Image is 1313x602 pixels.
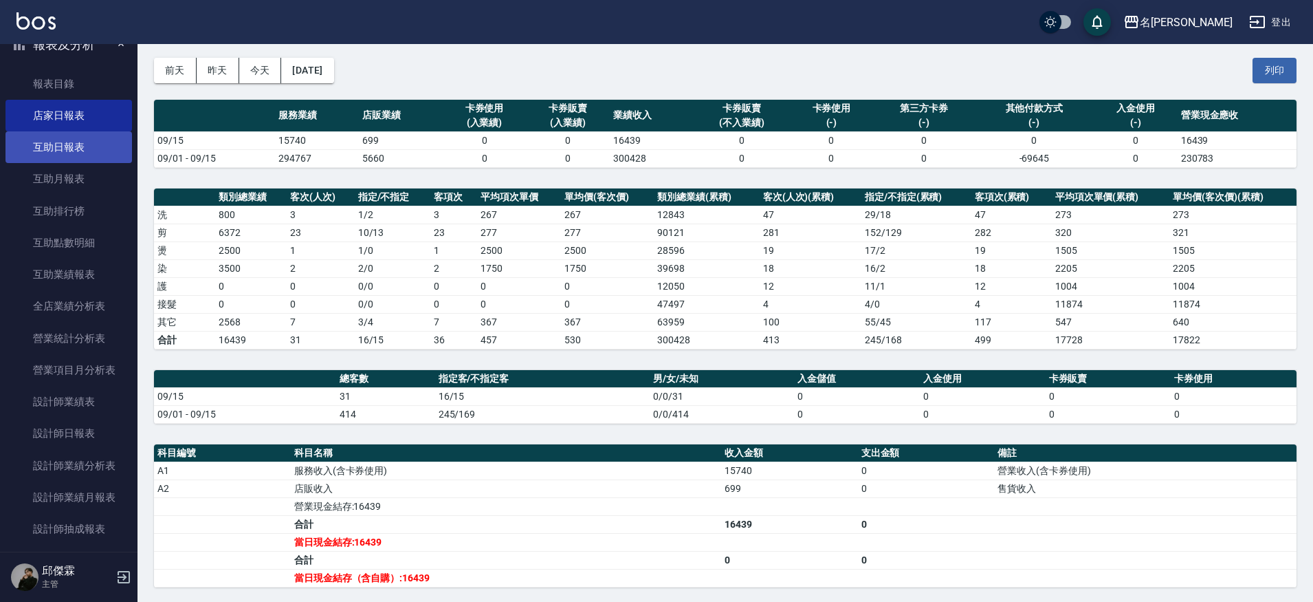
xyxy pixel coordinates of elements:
td: 499 [971,331,1052,349]
a: 互助業績報表 [5,259,132,290]
td: 0 [790,149,874,167]
div: 卡券販賣 [529,101,606,116]
button: 前天 [154,58,197,83]
table: a dense table [154,370,1297,424]
td: 2 [430,259,477,277]
td: 接髮 [154,295,215,313]
td: 245/169 [435,405,650,423]
div: 卡券販賣 [697,101,786,116]
td: 117 [971,313,1052,331]
td: 273 [1052,206,1170,224]
td: 640 [1169,313,1297,331]
th: 單均價(客次價) [561,189,654,206]
td: 當日現金結存:16439 [291,533,721,551]
td: 11 / 1 [861,277,971,295]
td: 0 [443,149,527,167]
td: 11874 [1169,295,1297,313]
th: 卡券販賣 [1046,370,1171,388]
td: 0 [443,131,527,149]
td: 16/15 [355,331,431,349]
td: 0 [873,131,974,149]
td: 售貨收入 [994,480,1297,497]
td: 3 [430,206,477,224]
div: (入業績) [529,116,606,130]
td: 燙 [154,241,215,259]
td: 800 [215,206,287,224]
td: 367 [477,313,561,331]
td: A1 [154,462,291,480]
td: 0 [920,387,1046,405]
td: 2500 [477,241,561,259]
td: 0 [1046,405,1171,423]
th: 卡券使用 [1171,370,1297,388]
td: 1505 [1052,241,1170,259]
div: (-) [876,116,971,130]
th: 客項次 [430,189,477,206]
div: 其他付款方式 [978,101,1090,116]
th: 單均價(客次價)(累積) [1169,189,1297,206]
td: 服務收入(含卡券使用) [291,462,721,480]
img: Logo [16,12,56,30]
button: 報表及分析 [5,27,132,63]
td: 281 [760,224,861,241]
td: 294767 [275,149,359,167]
div: 第三方卡券 [876,101,971,116]
td: 1750 [477,259,561,277]
td: 16 / 2 [861,259,971,277]
td: 16/15 [435,387,650,405]
td: 11874 [1052,295,1170,313]
td: 457 [477,331,561,349]
th: 男/女/未知 [650,370,794,388]
td: 1 / 2 [355,206,431,224]
td: 0 [1171,405,1297,423]
td: 0 [975,131,1094,149]
td: 09/15 [154,131,275,149]
td: 17 / 2 [861,241,971,259]
td: 12843 [654,206,759,224]
td: 0 [858,551,995,569]
td: 0 [858,480,995,497]
button: 今天 [239,58,282,83]
td: 3 [287,206,355,224]
td: 245/168 [861,331,971,349]
td: 0 [561,295,654,313]
td: 0 [1094,149,1178,167]
td: 3500 [215,259,287,277]
td: 100 [760,313,861,331]
th: 科目名稱 [291,444,721,462]
td: 23 [287,224,355,241]
div: 卡券使用 [446,101,523,116]
a: 營業統計分析表 [5,323,132,354]
td: 321 [1169,224,1297,241]
td: 18 [971,259,1052,277]
th: 客項次(累積) [971,189,1052,206]
td: 282 [971,224,1052,241]
th: 備註 [994,444,1297,462]
td: 47 [971,206,1052,224]
td: 0 [873,149,974,167]
th: 指定/不指定(累積) [861,189,971,206]
button: [DATE] [281,58,333,83]
td: 31 [287,331,355,349]
td: 530 [561,331,654,349]
td: 7 [430,313,477,331]
td: 18 [760,259,861,277]
td: 合計 [154,331,215,349]
td: 320 [1052,224,1170,241]
div: (入業績) [446,116,523,130]
td: 6372 [215,224,287,241]
td: 剪 [154,224,215,241]
th: 類別總業績(累積) [654,189,759,206]
td: 2 / 0 [355,259,431,277]
a: 設計師日報表 [5,418,132,449]
td: 31 [336,387,435,405]
td: 16439 [215,331,287,349]
div: (-) [978,116,1090,130]
td: 0/0/414 [650,405,794,423]
button: 名[PERSON_NAME] [1118,8,1238,36]
td: 7 [287,313,355,331]
a: 設計師業績月報表 [5,482,132,513]
td: 12050 [654,277,759,295]
table: a dense table [154,100,1297,168]
img: Person [11,563,38,591]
